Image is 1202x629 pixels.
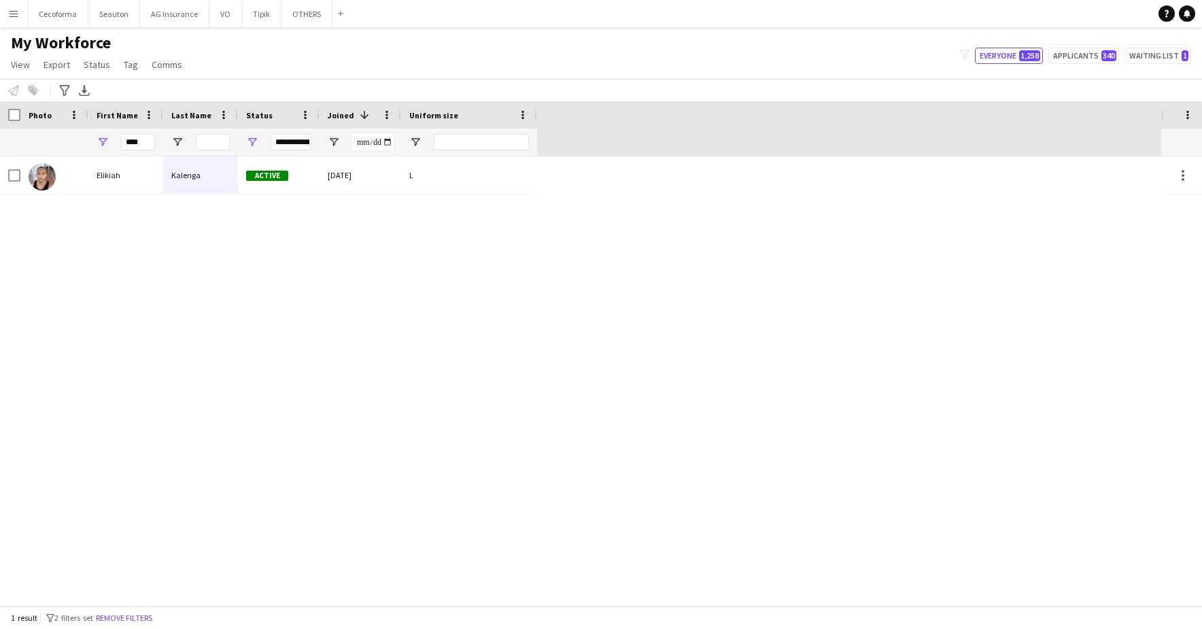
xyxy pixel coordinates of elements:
[1182,50,1188,61] span: 1
[5,56,35,73] a: View
[152,58,182,71] span: Comms
[97,136,109,148] button: Open Filter Menu
[409,170,413,180] span: L
[1048,48,1119,64] button: Applicants340
[196,134,230,150] input: Last Name Filter Input
[78,56,116,73] a: Status
[163,156,238,194] div: Kalenga
[11,58,30,71] span: View
[975,48,1043,64] button: Everyone1,258
[409,110,458,120] span: Uniform size
[246,136,258,148] button: Open Filter Menu
[246,171,288,181] span: Active
[11,33,111,53] span: My Workforce
[1124,48,1191,64] button: Waiting list1
[28,1,88,27] button: Cecoforma
[171,110,211,120] span: Last Name
[97,110,138,120] span: First Name
[242,1,281,27] button: Tipik
[434,134,529,150] input: Uniform size Filter Input
[328,136,340,148] button: Open Filter Menu
[1019,50,1040,61] span: 1,258
[88,156,163,194] div: Elikiah
[56,82,73,99] app-action-btn: Advanced filters
[93,611,155,626] button: Remove filters
[54,613,93,623] span: 2 filters set
[281,1,332,27] button: OTHERS
[121,134,155,150] input: First Name Filter Input
[140,1,209,27] button: AG Insurance
[29,163,56,190] img: Elikiah Kalenga
[246,110,273,120] span: Status
[84,58,110,71] span: Status
[171,136,184,148] button: Open Filter Menu
[209,1,242,27] button: VO
[124,58,138,71] span: Tag
[76,82,92,99] app-action-btn: Export XLSX
[38,56,75,73] a: Export
[1101,50,1116,61] span: 340
[118,56,143,73] a: Tag
[88,1,140,27] button: Seauton
[29,110,52,120] span: Photo
[352,134,393,150] input: Joined Filter Input
[320,156,401,194] div: [DATE]
[328,110,354,120] span: Joined
[44,58,70,71] span: Export
[409,136,422,148] button: Open Filter Menu
[146,56,188,73] a: Comms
